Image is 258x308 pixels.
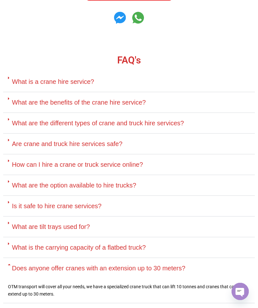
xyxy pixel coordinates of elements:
a: Are crane and truck hire services safe? [12,140,123,147]
a: Does anyone offer cranes with an extension up to 30 meters? [12,265,185,272]
div: What are the benefits of the crane hire service? [3,92,255,113]
div: What are the different types of crane and truck hire services? [3,113,255,134]
a: What are the option available to hire trucks? [12,182,136,189]
img: Contact us on Whatsapp [132,12,144,24]
a: Is it safe to hire crane services? [12,202,102,209]
div: Does anyone offer cranes with an extension up to 30 meters? [3,278,255,304]
div: How can I hire a crane or truck service online? [3,154,255,175]
div: What are the option available to hire trucks? [3,175,255,196]
h2: FAQ's [3,55,255,65]
p: OTM transport will cover all your needs, we have a specialized crane truck that can lift 10 tonne... [8,283,250,298]
div: Are crane and truck hire services safe? [3,134,255,154]
a: What is a crane hire service? [12,78,94,85]
a: What is the carrying capacity of a flatbed truck? [12,244,146,251]
div: Is it safe to hire crane services? [3,196,255,216]
a: What are the different types of crane and truck hire services? [12,120,184,127]
div: What are tilt trays used for? [3,216,255,237]
div: What is a crane hire service? [3,71,255,92]
a: How can I hire a crane or truck service online? [12,161,143,168]
a: What are the benefits of the crane hire service? [12,99,146,106]
a: What are tilt trays used for? [12,223,90,230]
div: Does anyone offer cranes with an extension up to 30 meters? [3,258,255,278]
div: What is the carrying capacity of a flatbed truck? [3,237,255,258]
img: Contact us on Whatsapp [114,12,126,24]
